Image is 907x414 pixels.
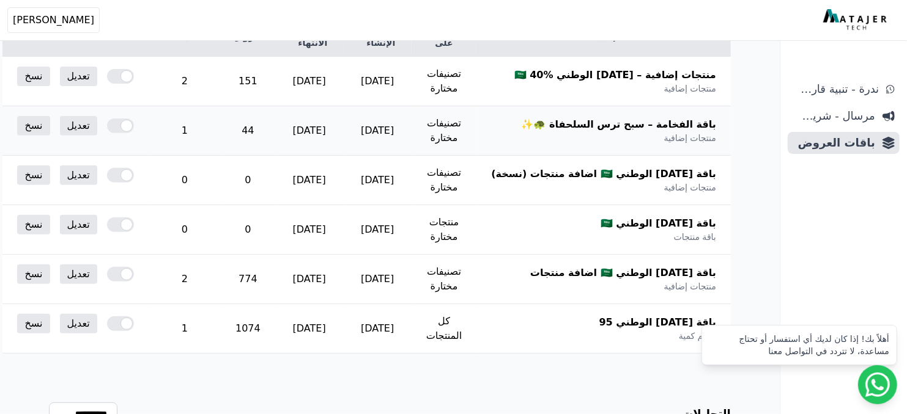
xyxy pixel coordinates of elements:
[17,264,50,284] a: نسخ
[60,165,97,185] a: تعديل
[664,82,716,95] span: منتجات إضافية
[60,67,97,86] a: تعديل
[275,205,344,255] td: [DATE]
[60,264,97,284] a: تعديل
[17,215,50,234] a: نسخ
[60,314,97,333] a: تعديل
[17,165,50,185] a: نسخ
[275,304,344,354] td: [DATE]
[344,156,412,205] td: [DATE]
[344,106,412,156] td: [DATE]
[221,106,275,156] td: 44
[149,205,221,255] td: 0
[412,57,477,106] td: تصنيفات مختارة
[221,304,275,354] td: 1074
[149,57,221,106] td: 2
[674,231,716,243] span: باقة منتجات
[412,106,477,156] td: تصنيفات مختارة
[17,67,50,86] a: نسخ
[491,167,716,181] span: باقة [DATE] الوطني 🇸🇦 اضافة منتجات (نسخة)
[149,106,221,156] td: 1
[221,156,275,205] td: 0
[17,314,50,333] a: نسخ
[664,132,716,144] span: منتجات إضافية
[664,280,716,292] span: منتجات إضافية
[664,181,716,194] span: منتجات إضافية
[514,68,716,82] span: منتجات إضافية – [DATE] الوطني 🇸🇦 40%
[412,156,477,205] td: تصنيفات مختارة
[412,205,477,255] td: منتجات مختارة
[709,333,889,357] div: أهلاً بك! إذا كان لديك أي استفسار أو تحتاج مساعدة، لا تتردد في التواصل معنا
[17,116,50,136] a: نسخ
[60,116,97,136] a: تعديل
[344,304,412,354] td: [DATE]
[679,330,716,342] span: خصم كمية
[793,81,879,98] span: ندرة - تنبية قارب علي النفاذ
[275,156,344,205] td: [DATE]
[599,315,716,330] span: باقة [DATE] الوطني 95
[275,57,344,106] td: [DATE]
[344,255,412,304] td: [DATE]
[344,205,412,255] td: [DATE]
[275,255,344,304] td: [DATE]
[275,106,344,156] td: [DATE]
[793,107,875,125] span: مرسال - شريط دعاية
[149,156,221,205] td: 0
[60,215,97,234] a: تعديل
[149,304,221,354] td: 1
[601,216,716,231] span: باقة [DATE] الوطني 🇸🇦
[522,117,716,132] span: باقة الفخامة – سبح ترس السلحفاة 🐢✨
[221,205,275,255] td: 0
[149,255,221,304] td: 2
[793,134,875,151] span: باقات العروض
[13,13,94,27] span: [PERSON_NAME]
[221,255,275,304] td: 774
[221,57,275,106] td: 151
[412,255,477,304] td: تصنيفات مختارة
[412,304,477,354] td: كل المنتجات
[7,7,100,33] button: [PERSON_NAME]
[530,266,716,280] span: باقة [DATE] الوطني 🇸🇦 اضافة منتجات
[344,57,412,106] td: [DATE]
[823,9,890,31] img: MatajerTech Logo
